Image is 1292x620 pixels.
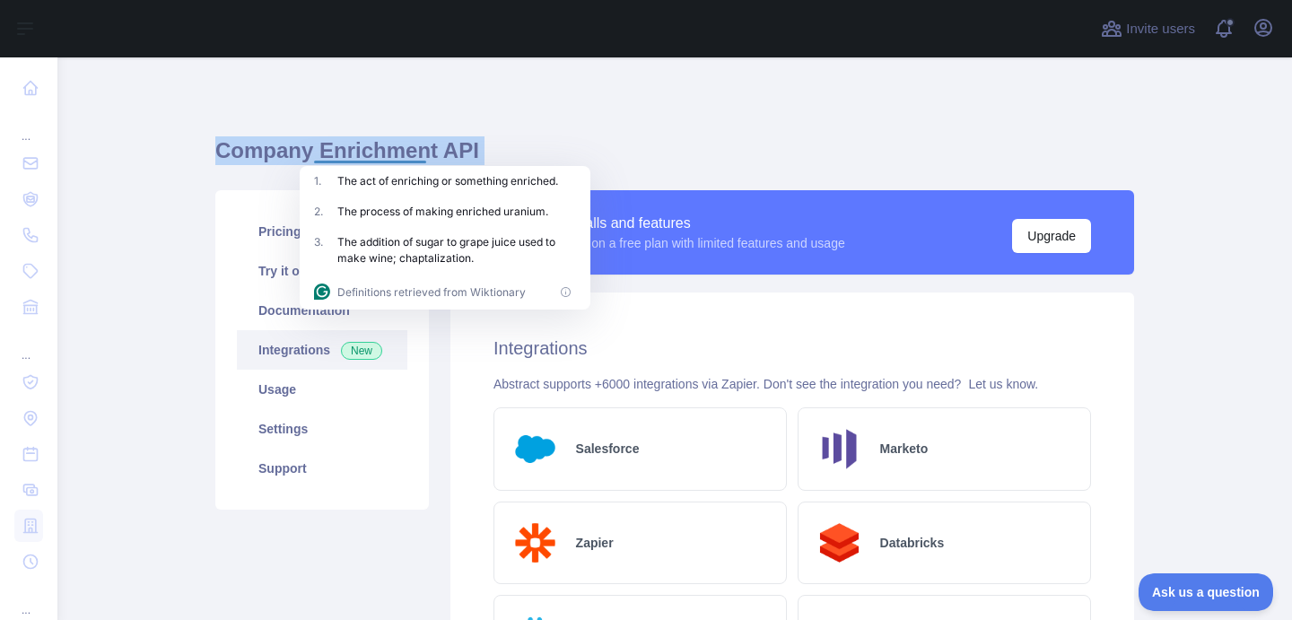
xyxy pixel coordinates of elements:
a: Settings [237,409,407,449]
div: Unlock more calls and features [493,213,845,234]
div: ... [14,108,43,144]
h2: Integrations [493,336,1091,361]
img: Logo [813,423,866,476]
img: Logo [509,517,562,570]
div: Abstract supports +6000 integrations via Zapier. Don't see the integration you need? [493,375,1091,393]
a: Pricing [237,212,407,251]
span: Invite users [1126,19,1195,39]
h2: Salesforce [576,440,640,458]
img: Logo [813,517,866,570]
a: Support [237,449,407,488]
a: Try it out [237,251,407,291]
h1: Company Enrichment API [215,136,1134,179]
button: Upgrade [1012,219,1091,253]
a: Let us know. [968,377,1038,391]
div: You are currently on a free plan with limited features and usage [493,234,845,252]
button: Invite users [1097,14,1199,43]
iframe: Toggle Customer Support [1139,573,1274,611]
a: Integrations New [237,330,407,370]
h2: Databricks [880,534,945,552]
div: ... [14,581,43,617]
span: New [341,342,382,360]
div: ... [14,327,43,362]
img: Logo [509,423,562,476]
a: Usage [237,370,407,409]
h2: Marketo [880,440,929,458]
a: Documentation [237,291,407,330]
h2: Zapier [576,534,614,552]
